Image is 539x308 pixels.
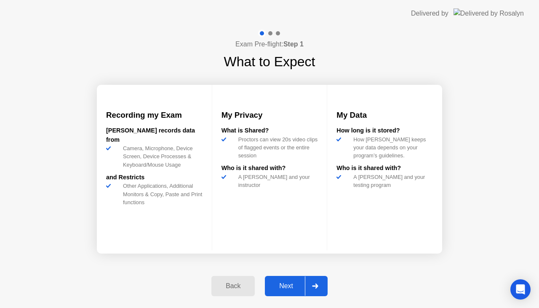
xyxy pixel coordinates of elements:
div: A [PERSON_NAME] and your testing program [350,173,433,189]
div: Back [214,282,252,290]
h3: My Data [336,109,433,121]
div: Open Intercom Messenger [510,279,531,300]
div: How [PERSON_NAME] keeps your data depends on your program’s guidelines. [350,135,433,160]
h3: Recording my Exam [106,109,203,121]
button: Next [265,276,328,296]
div: and Restricts [106,173,203,182]
div: Other Applications, Additional Monitors & Copy, Paste and Print functions [120,182,203,206]
div: Delivered by [411,8,448,19]
div: What is Shared? [221,126,318,135]
div: [PERSON_NAME] records data from [106,126,203,144]
h1: What to Expect [224,51,315,72]
button: Back [211,276,255,296]
div: Who is it shared with? [221,164,318,173]
div: How long is it stored? [336,126,433,135]
h3: My Privacy [221,109,318,121]
b: Step 1 [283,41,304,48]
div: Next [267,282,305,290]
img: Delivered by Rosalyn [454,8,524,18]
div: Camera, Microphone, Device Screen, Device Processes & Keyboard/Mouse Usage [120,144,203,169]
div: Who is it shared with? [336,164,433,173]
div: Proctors can view 20s video clips of flagged events or the entire session [235,135,318,160]
h4: Exam Pre-flight: [235,39,304,49]
div: A [PERSON_NAME] and your instructor [235,173,318,189]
